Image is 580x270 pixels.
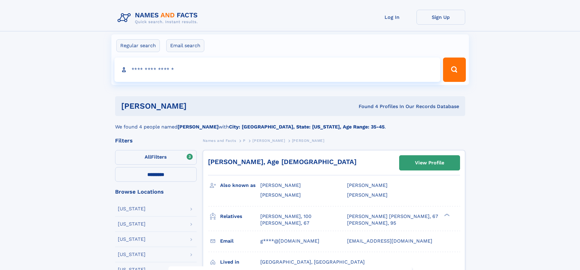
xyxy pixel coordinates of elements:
[116,39,160,52] label: Regular search
[347,182,388,188] span: [PERSON_NAME]
[118,237,146,242] div: [US_STATE]
[347,192,388,198] span: [PERSON_NAME]
[115,10,203,26] img: Logo Names and Facts
[114,58,441,82] input: search input
[260,213,311,220] a: [PERSON_NAME], 100
[118,222,146,226] div: [US_STATE]
[220,257,260,267] h3: Lived in
[208,158,357,166] a: [PERSON_NAME], Age [DEMOGRAPHIC_DATA]
[260,192,301,198] span: [PERSON_NAME]
[272,103,459,110] div: Found 4 Profiles In Our Records Database
[229,124,385,130] b: City: [GEOGRAPHIC_DATA], State: [US_STATE], Age Range: 35-45
[115,116,465,131] div: We found 4 people named with .
[145,154,151,160] span: All
[166,39,204,52] label: Email search
[243,139,246,143] span: P
[260,220,309,226] a: [PERSON_NAME], 67
[115,189,197,195] div: Browse Locations
[118,252,146,257] div: [US_STATE]
[347,220,396,226] a: [PERSON_NAME], 95
[417,10,465,25] a: Sign Up
[252,137,285,144] a: [PERSON_NAME]
[203,137,236,144] a: Names and Facts
[415,156,444,170] div: View Profile
[252,139,285,143] span: [PERSON_NAME]
[121,102,273,110] h1: [PERSON_NAME]
[260,259,365,265] span: [GEOGRAPHIC_DATA], [GEOGRAPHIC_DATA]
[115,150,197,165] label: Filters
[347,213,438,220] a: [PERSON_NAME] [PERSON_NAME], 67
[399,156,460,170] a: View Profile
[220,180,260,191] h3: Also known as
[115,138,197,143] div: Filters
[443,58,466,82] button: Search Button
[243,137,246,144] a: P
[220,236,260,246] h3: Email
[118,206,146,211] div: [US_STATE]
[292,139,325,143] span: [PERSON_NAME]
[260,182,301,188] span: [PERSON_NAME]
[443,213,450,217] div: ❯
[178,124,219,130] b: [PERSON_NAME]
[347,238,432,244] span: [EMAIL_ADDRESS][DOMAIN_NAME]
[220,211,260,222] h3: Relatives
[368,10,417,25] a: Log In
